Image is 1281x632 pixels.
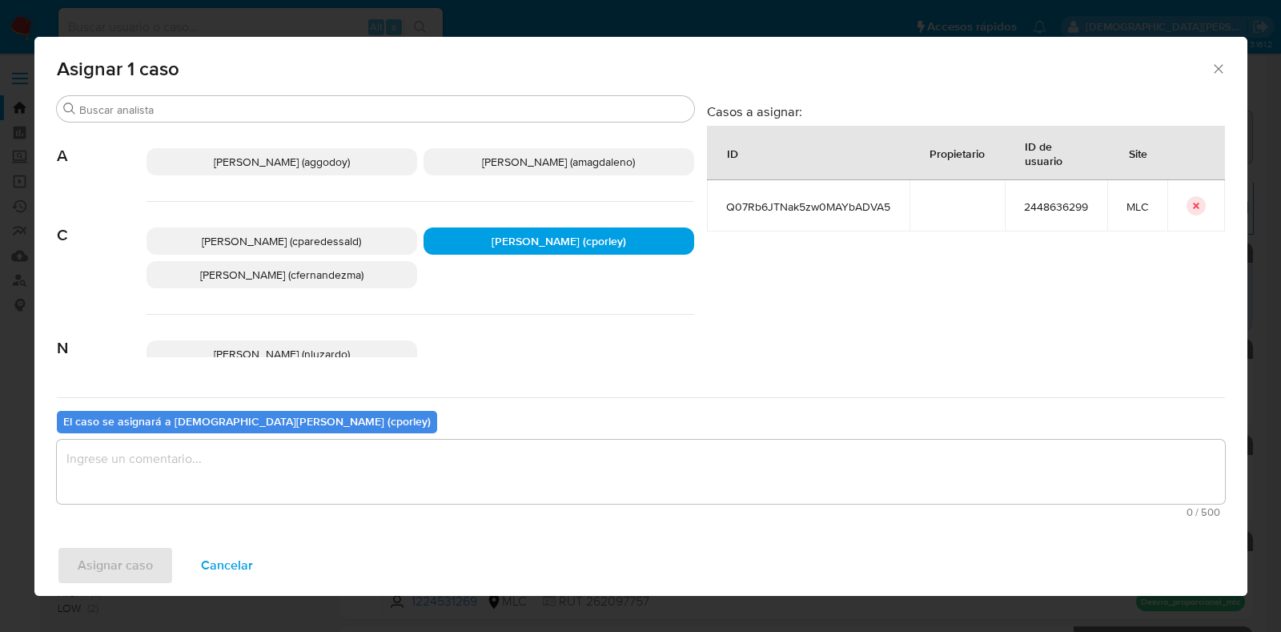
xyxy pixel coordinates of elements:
div: Propietario [910,134,1004,172]
span: [PERSON_NAME] (cfernandezma) [200,267,363,283]
span: [PERSON_NAME] (aggodoy) [214,154,350,170]
button: Cerrar ventana [1211,61,1225,75]
span: [PERSON_NAME] (cporley) [492,233,626,249]
h3: Casos a asignar: [707,103,1225,119]
span: A [57,123,147,166]
div: assign-modal [34,37,1247,596]
span: Cancelar [201,548,253,583]
span: Q07Rb6JTNak5zw0MAYbADVA5 [726,199,890,214]
span: Asignar 1 caso [57,59,1211,78]
div: [PERSON_NAME] (aggodoy) [147,148,417,175]
div: ID de usuario [1006,127,1106,179]
input: Buscar analista [79,103,688,117]
span: C [57,202,147,245]
div: [PERSON_NAME] (nluzardo) [147,340,417,368]
span: [PERSON_NAME] (cparedessald) [202,233,361,249]
div: [PERSON_NAME] (cparedessald) [147,227,417,255]
div: [PERSON_NAME] (cporley) [424,227,694,255]
button: Buscar [63,103,76,115]
div: [PERSON_NAME] (amagdaleno) [424,148,694,175]
b: El caso se asignará a [DEMOGRAPHIC_DATA][PERSON_NAME] (cporley) [63,413,431,429]
div: [PERSON_NAME] (cfernandezma) [147,261,417,288]
span: MLC [1126,199,1148,214]
button: icon-button [1187,196,1206,215]
span: [PERSON_NAME] (amagdaleno) [482,154,635,170]
div: ID [708,134,757,172]
button: Cancelar [180,546,274,585]
div: Site [1110,134,1167,172]
span: 2448636299 [1024,199,1088,214]
span: [PERSON_NAME] (nluzardo) [214,346,350,362]
span: Máximo 500 caracteres [62,507,1220,517]
span: N [57,315,147,358]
